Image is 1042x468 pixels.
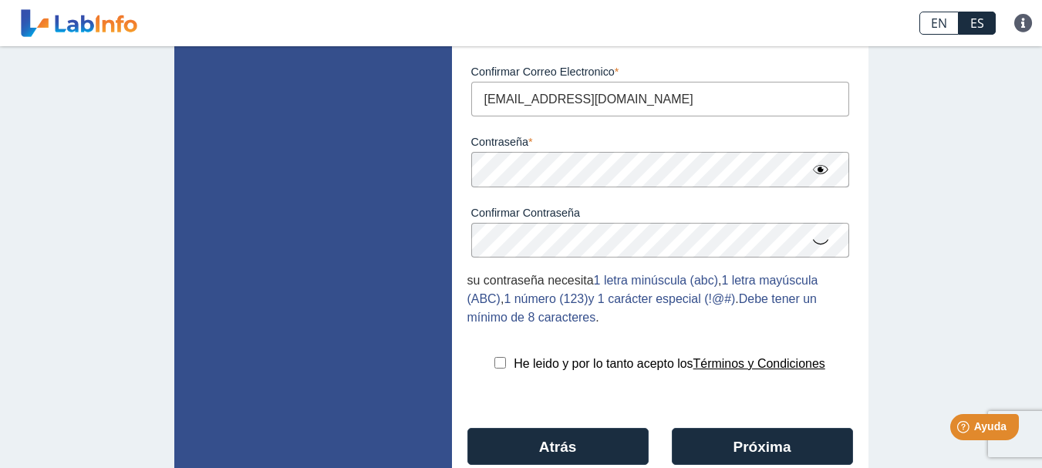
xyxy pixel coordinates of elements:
[672,428,853,465] button: Próxima
[919,12,959,35] a: EN
[471,66,849,78] label: Confirmar Correo Electronico
[514,357,693,370] span: He leido y por lo tanto acepto los
[471,136,849,148] label: Contraseña
[959,12,996,35] a: ES
[471,82,849,116] input: Confirmar Correo Electronico
[467,292,817,324] span: Debe tener un mínimo de 8 caracteres
[588,292,735,305] span: y 1 carácter especial (!@#)
[467,428,649,465] button: Atrás
[467,271,853,327] div: , , . .
[467,274,818,305] span: 1 letra mayúscula (ABC)
[594,274,718,287] span: 1 letra minúscula (abc)
[467,274,594,287] span: su contraseña necesita
[471,207,849,219] label: Confirmar Contraseña
[905,408,1025,451] iframe: Help widget launcher
[693,357,825,370] a: Términos y Condiciones
[504,292,588,305] span: 1 número (123)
